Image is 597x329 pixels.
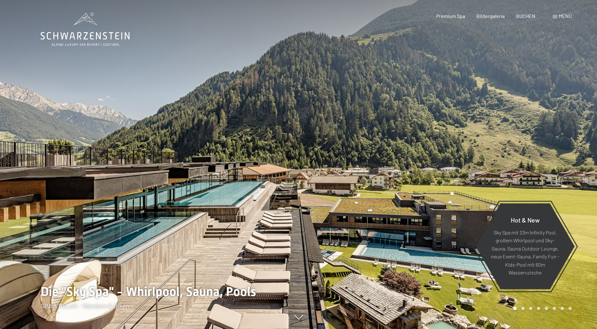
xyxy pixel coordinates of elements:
div: Carousel Page 7 [560,307,564,310]
div: Carousel Pagination [511,307,572,310]
a: Premium Spa [436,13,465,19]
div: Carousel Page 2 [521,307,525,310]
div: Carousel Page 6 [553,307,556,310]
a: BUCHEN [516,13,535,19]
div: Carousel Page 1 (Current Slide) [513,307,517,310]
div: Carousel Page 3 [529,307,532,310]
a: Hot & New Sky Spa mit 23m Infinity Pool, großem Whirlpool und Sky-Sauna, Sauna Outdoor Lounge, ne... [475,203,575,290]
div: Carousel Page 4 [537,307,540,310]
span: Hot & New [511,216,540,223]
div: Carousel Page 8 [568,307,572,310]
div: Carousel Page 5 [545,307,548,310]
p: Sky Spa mit 23m Infinity Pool, großem Whirlpool und Sky-Sauna, Sauna Outdoor Lounge, neue Event-S... [491,228,559,277]
a: Bildergalerie [476,13,505,19]
span: Menü [559,13,572,19]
